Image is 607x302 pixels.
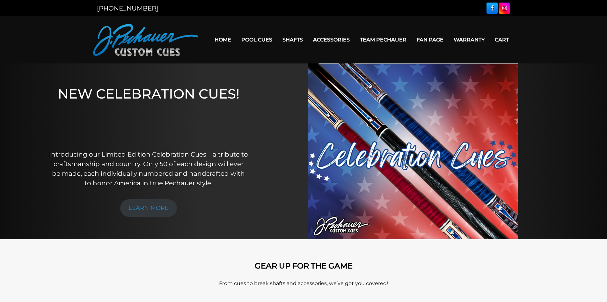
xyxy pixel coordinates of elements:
a: Shafts [277,32,308,48]
a: [PHONE_NUMBER] [97,4,158,12]
a: Warranty [449,32,490,48]
a: Cart [490,32,514,48]
a: Fan Page [412,32,449,48]
p: Introducing our Limited Edition Celebration Cues—a tribute to craftsmanship and country. Only 50 ... [49,150,248,188]
h1: NEW CELEBRATION CUES! [49,86,248,141]
img: Pechauer Custom Cues [93,24,198,56]
strong: GEAR UP FOR THE GAME [255,261,353,270]
a: Pool Cues [236,32,277,48]
a: Home [209,32,236,48]
a: Team Pechauer [355,32,412,48]
a: Accessories [308,32,355,48]
p: From cues to break shafts and accessories, we’ve got you covered! [122,280,485,287]
a: LEARN MORE [120,199,177,217]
